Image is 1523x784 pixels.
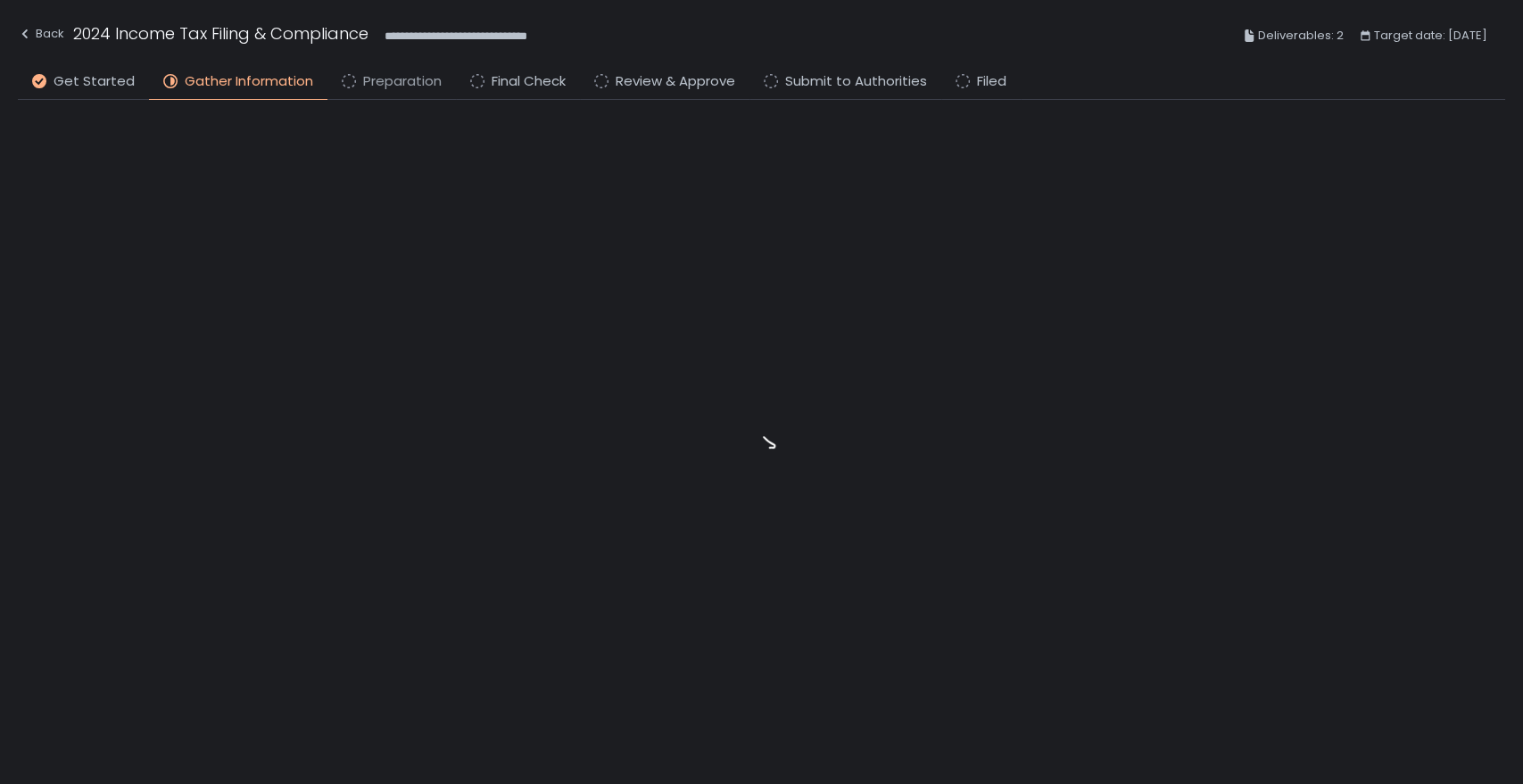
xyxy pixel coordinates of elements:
[492,71,566,92] span: Final Check
[1374,25,1487,46] span: Target date: [DATE]
[363,71,442,92] span: Preparation
[73,21,368,45] h1: 2024 Income Tax Filing & Compliance
[1258,25,1344,46] span: Deliverables: 2
[18,23,64,45] div: Back
[54,71,135,92] span: Get Started
[977,71,1006,92] span: Filed
[785,71,927,92] span: Submit to Authorities
[616,71,735,92] span: Review & Approve
[18,21,64,51] button: Back
[185,71,313,92] span: Gather Information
